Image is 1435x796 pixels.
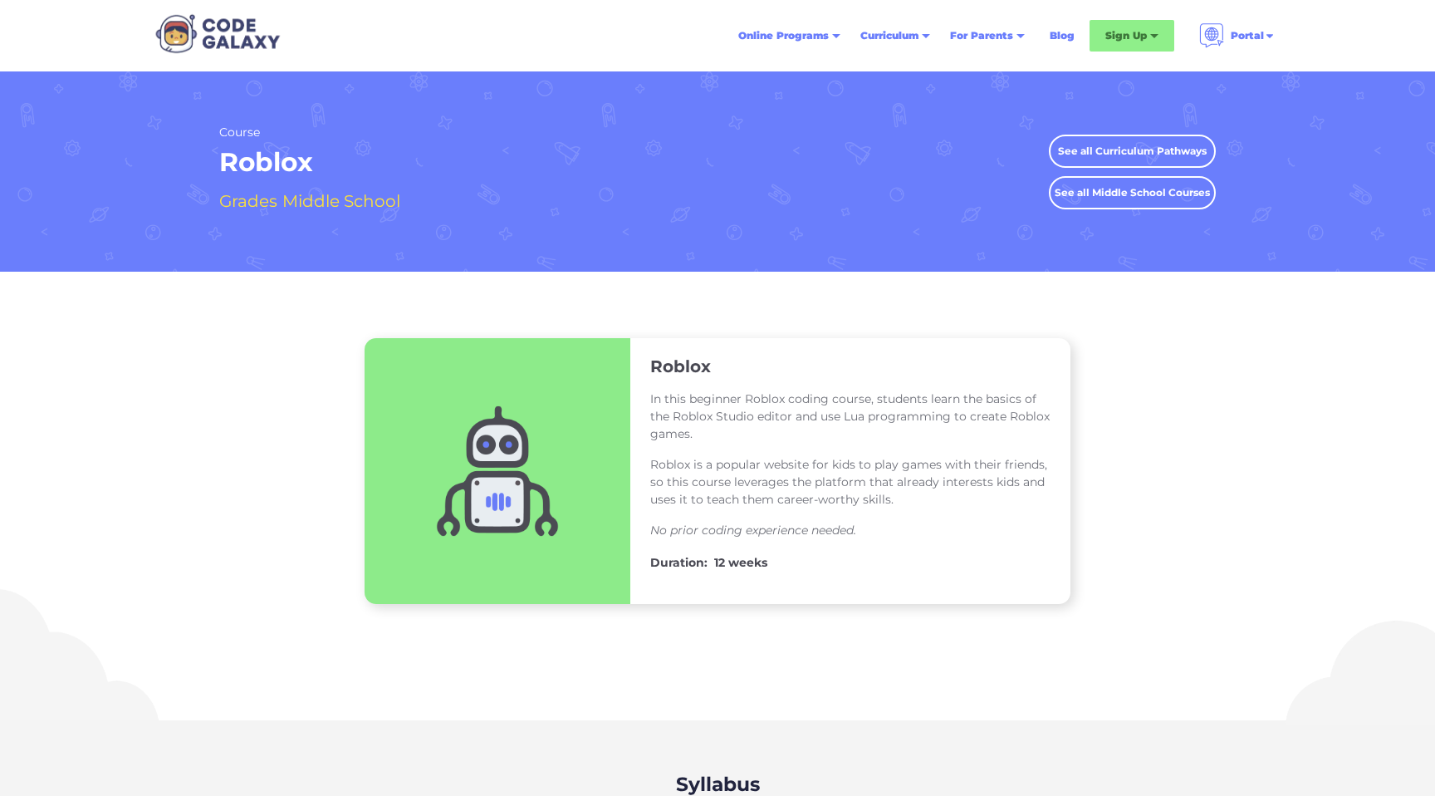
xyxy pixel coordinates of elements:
[650,456,1051,509] p: Roblox is a popular website for kids to play games with their friends, so this course leverages t...
[219,125,405,140] h2: Course
[738,27,829,44] div: Online Programs
[219,145,405,179] h1: Roblox
[1269,607,1435,725] img: Cloud Illustration
[1049,176,1216,209] a: See all Middle School Courses
[714,553,767,572] h4: 12 weeks
[282,187,400,215] h4: Middle School
[1231,27,1264,44] div: Portal
[650,523,856,538] em: No prior coding experience needed.
[219,187,277,215] h4: Grades
[1105,27,1147,44] div: Sign Up
[860,27,918,44] div: Curriculum
[1040,21,1085,51] a: Blog
[650,356,711,377] h3: Roblox
[650,553,708,572] h4: Duration:
[950,27,1013,44] div: For Parents
[650,391,1051,443] p: In this beginner Roblox coding course, students learn the basics of the Roblox Studio editor and ...
[1049,135,1216,168] a: See all Curriculum Pathways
